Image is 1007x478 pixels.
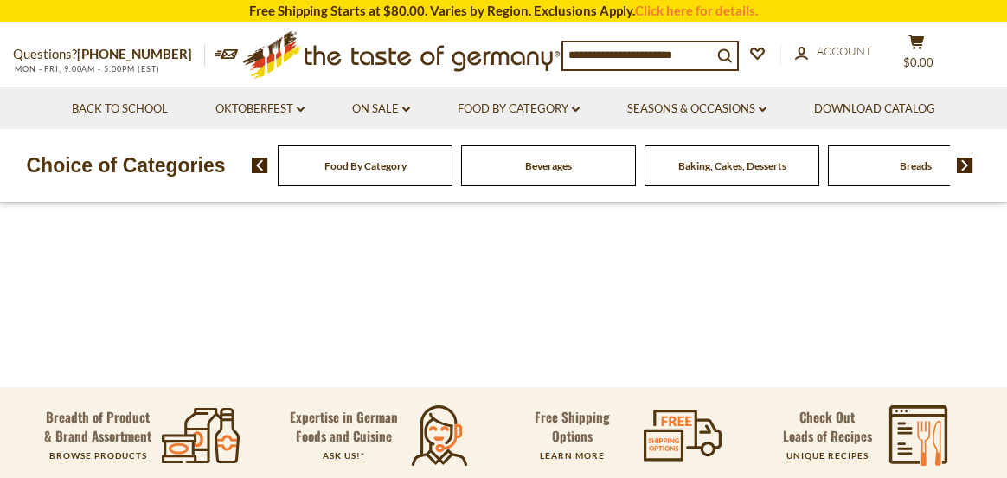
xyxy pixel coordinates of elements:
[215,100,305,119] a: Oktoberfest
[635,3,758,18] a: Click here for details.
[817,44,872,58] span: Account
[49,450,147,461] a: BROWSE PRODUCTS
[627,100,766,119] a: Seasons & Occasions
[281,407,406,445] p: Expertise in German Foods and Cuisine
[352,100,410,119] a: On Sale
[525,159,572,172] a: Beverages
[795,42,872,61] a: Account
[540,450,605,461] a: LEARN MORE
[678,159,786,172] a: Baking, Cakes, Desserts
[252,158,268,173] img: previous arrow
[77,46,192,61] a: [PHONE_NUMBER]
[13,64,160,74] span: MON - FRI, 9:00AM - 5:00PM (EST)
[814,100,935,119] a: Download Catalog
[957,158,973,173] img: next arrow
[324,159,407,172] a: Food By Category
[72,100,168,119] a: Back to School
[900,159,932,172] a: Breads
[783,407,872,445] p: Check Out Loads of Recipes
[903,55,933,69] span: $0.00
[458,100,580,119] a: Food By Category
[515,407,629,445] p: Free Shipping Options
[323,450,365,461] a: ASK US!*
[890,34,942,77] button: $0.00
[44,407,152,445] p: Breadth of Product & Brand Assortment
[786,450,869,461] a: UNIQUE RECIPES
[13,43,205,66] p: Questions?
